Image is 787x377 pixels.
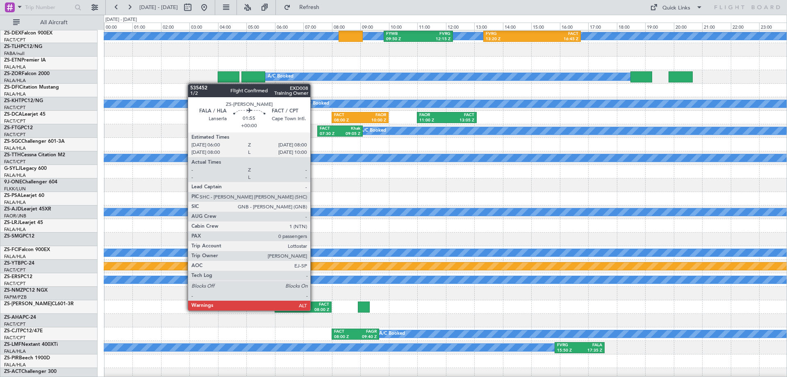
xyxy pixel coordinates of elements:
[4,356,50,361] a: ZS-PIRBeech 1900D
[4,31,21,36] span: ZS-DEX
[447,118,474,123] div: 13:05 Z
[132,23,161,30] div: 01:00
[4,261,34,266] a: ZS-YTBPC-24
[4,207,51,212] a: ZS-AJDLearjet 45XR
[386,31,418,37] div: FYWB
[334,112,360,118] div: FACT
[4,186,26,192] a: FLKK/LUN
[360,23,389,30] div: 09:00
[418,37,450,42] div: 12:15 Z
[340,131,360,137] div: 09:05 Z
[4,288,23,293] span: ZS-NMZ
[4,126,33,130] a: ZS-FTGPC12
[580,348,602,354] div: 17:35 Z
[4,226,26,233] a: FALA/HLA
[268,71,293,83] div: A/C Booked
[4,112,22,117] span: ZS-DCA
[4,220,20,225] span: ZS-LRJ
[4,234,23,239] span: ZS-SMG
[4,98,21,103] span: ZS-KHT
[4,254,26,260] a: FALA/HLA
[4,85,19,90] span: ZS-DFI
[246,23,275,30] div: 05:00
[360,118,387,123] div: 10:00 Z
[4,193,44,198] a: ZS-PSALearjet 60
[303,23,332,30] div: 07:00
[4,132,25,138] a: FACT/CPT
[588,23,616,30] div: 17:00
[4,112,45,117] a: ZS-DCALearjet 45
[4,234,34,239] a: ZS-SMGPC12
[4,281,25,287] a: FACT/CPT
[4,294,27,300] a: FAPM/PZB
[277,307,303,313] div: 06:00 Z
[268,99,301,105] div: FAUT
[4,180,57,185] a: 9J-ONEChallenger 604
[355,334,377,340] div: 09:40 Z
[355,329,377,335] div: FAGR
[280,1,329,14] button: Refresh
[360,125,386,137] div: A/C Booked
[303,98,329,110] div: A/C Booked
[275,23,303,30] div: 06:00
[560,23,588,30] div: 16:00
[320,131,340,137] div: 07:30 Z
[161,23,189,30] div: 02:00
[25,1,72,14] input: Trip Number
[332,23,360,30] div: 08:00
[340,126,360,132] div: Khak
[320,126,340,132] div: FACT
[21,20,86,25] span: All Aircraft
[4,118,25,124] a: FACT/CPT
[419,112,447,118] div: FAOR
[580,343,602,348] div: FALA
[4,342,58,347] a: ZS-LMFNextant 400XTi
[4,98,43,103] a: ZS-KHTPC12/NG
[4,247,50,252] a: ZS-FCIFalcon 900EX
[4,315,23,320] span: ZS-AHA
[557,348,580,354] div: 15:50 Z
[234,99,268,105] div: FACT
[4,261,21,266] span: ZS-YTB
[617,23,645,30] div: 18:00
[4,369,21,374] span: ZS-ACT
[334,334,355,340] div: 08:00 Z
[702,23,730,30] div: 21:00
[4,302,74,306] a: ZS-[PERSON_NAME]CL601-3R
[4,37,25,43] a: FACT/CPT
[4,274,20,279] span: ZS-ERS
[419,118,447,123] div: 11:00 Z
[360,112,387,118] div: FAOR
[4,71,50,76] a: ZS-ZORFalcon 2000
[4,58,21,63] span: ZS-ETN
[4,220,43,225] a: ZS-LRJLearjet 45
[4,335,25,341] a: FACT/CPT
[4,199,26,206] a: FALA/HLA
[4,247,19,252] span: ZS-FCI
[4,369,57,374] a: ZS-ACTChallenger 300
[4,153,65,158] a: ZS-TTHCessna Citation M2
[4,126,21,130] span: ZS-FTG
[4,58,46,63] a: ZS-ETNPremier IA
[4,166,47,171] a: G-SYLJLegacy 600
[386,37,418,42] div: 09:50 Z
[4,329,43,334] a: ZS-CJTPC12/47E
[4,85,59,90] a: ZS-DFICitation Mustang
[645,23,673,30] div: 19:00
[417,23,446,30] div: 11:00
[4,207,21,212] span: ZS-AJD
[531,23,560,30] div: 15:00
[674,23,702,30] div: 20:00
[4,64,26,70] a: FALA/HLA
[4,356,19,361] span: ZS-PIR
[4,315,36,320] a: ZS-AHAPC-24
[4,342,21,347] span: ZS-LMF
[4,139,21,144] span: ZS-SGC
[474,23,503,30] div: 13:00
[447,112,474,118] div: FACT
[292,5,327,10] span: Refresh
[4,44,20,49] span: ZS-TLH
[4,302,52,306] span: ZS-[PERSON_NAME]
[646,1,707,14] button: Quick Links
[4,31,52,36] a: ZS-DEXFalcon 900EX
